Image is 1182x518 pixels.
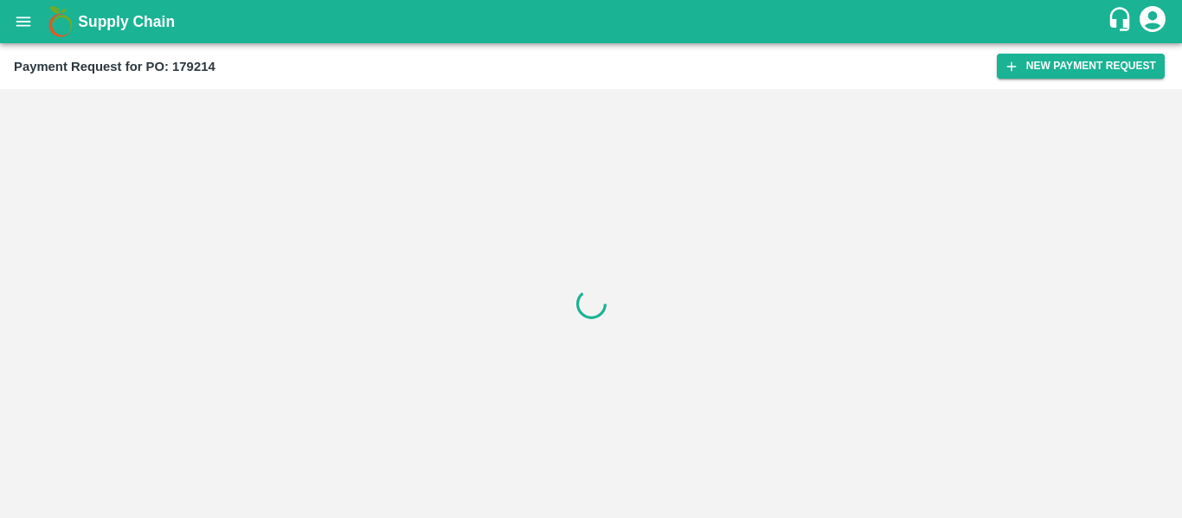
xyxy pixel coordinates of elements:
img: logo [43,4,78,39]
b: Supply Chain [78,13,175,30]
div: account of current user [1137,3,1168,40]
button: open drawer [3,2,43,42]
b: Payment Request for PO: 179214 [14,60,215,74]
a: Supply Chain [78,10,1107,34]
button: New Payment Request [997,54,1165,79]
div: customer-support [1107,6,1137,37]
